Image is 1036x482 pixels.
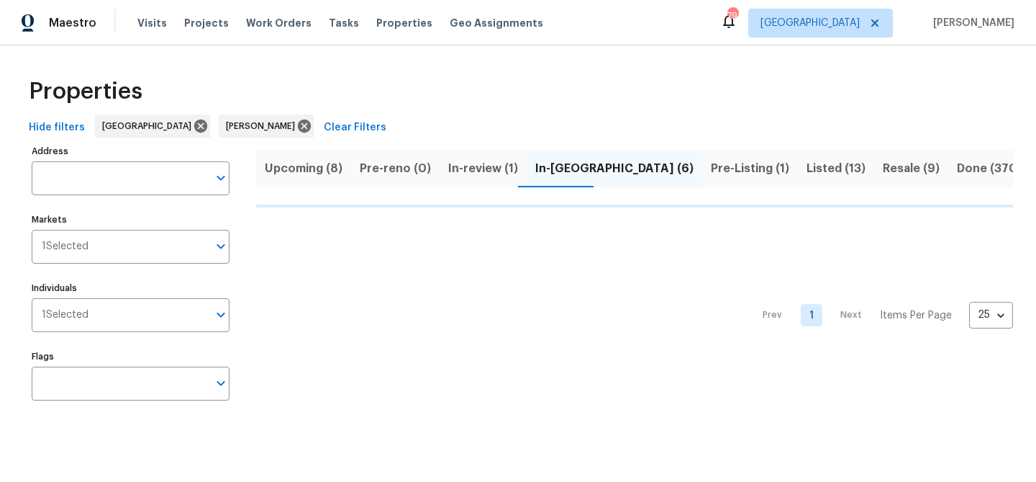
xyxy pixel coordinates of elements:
[211,305,231,325] button: Open
[226,119,301,133] span: [PERSON_NAME]
[760,16,860,30] span: [GEOGRAPHIC_DATA]
[969,296,1013,334] div: 25
[535,159,694,179] span: In-[GEOGRAPHIC_DATA] (6)
[727,9,737,23] div: 79
[42,309,88,321] span: 1 Selected
[29,84,142,99] span: Properties
[448,159,518,179] span: In-review (1)
[957,159,1022,179] span: Done (370)
[102,119,197,133] span: [GEOGRAPHIC_DATA]
[324,119,386,137] span: Clear Filters
[211,168,231,188] button: Open
[95,115,210,138] div: [GEOGRAPHIC_DATA]
[801,304,822,326] a: Goto page 1
[29,119,85,137] span: Hide filters
[376,16,432,30] span: Properties
[749,216,1013,415] nav: Pagination Navigation
[42,241,88,253] span: 1 Selected
[32,215,230,224] label: Markets
[211,373,231,393] button: Open
[137,16,167,30] span: Visits
[360,159,431,179] span: Pre-reno (0)
[883,159,940,179] span: Resale (9)
[265,159,342,179] span: Upcoming (8)
[450,16,543,30] span: Geo Assignments
[49,16,96,30] span: Maestro
[880,308,952,323] p: Items Per Page
[211,236,231,256] button: Open
[184,16,229,30] span: Projects
[329,18,359,28] span: Tasks
[806,159,865,179] span: Listed (13)
[23,115,91,141] button: Hide filters
[927,16,1014,30] span: [PERSON_NAME]
[711,159,789,179] span: Pre-Listing (1)
[246,16,312,30] span: Work Orders
[32,352,230,361] label: Flags
[32,284,230,293] label: Individuals
[219,115,314,138] div: [PERSON_NAME]
[32,147,230,156] label: Address
[318,115,392,141] button: Clear Filters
